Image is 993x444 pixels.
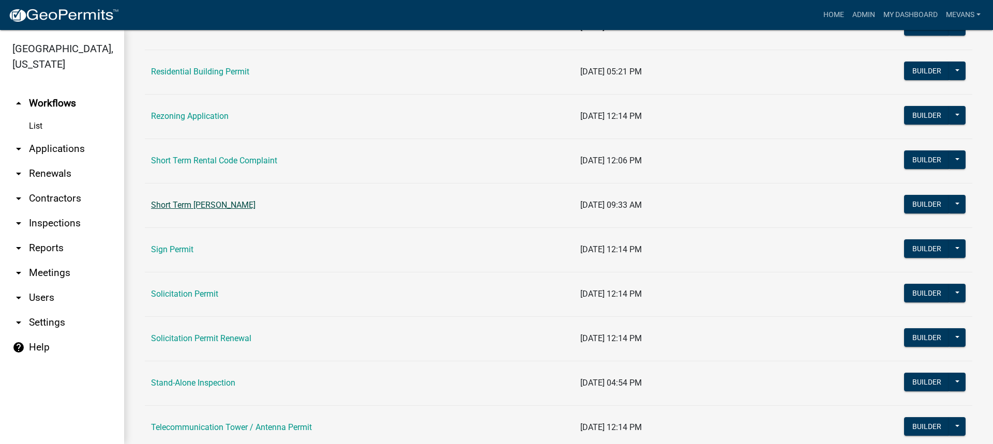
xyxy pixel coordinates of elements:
[12,217,25,229] i: arrow_drop_down
[848,5,879,25] a: Admin
[904,328,950,347] button: Builder
[151,244,193,254] a: Sign Permit
[580,422,642,432] span: [DATE] 12:14 PM
[904,284,950,302] button: Builder
[904,62,950,80] button: Builder
[12,97,25,110] i: arrow_drop_up
[904,417,950,436] button: Builder
[151,422,312,432] a: Telecommunication Tower / Antenna Permit
[904,373,950,391] button: Builder
[904,106,950,125] button: Builder
[580,111,642,121] span: [DATE] 12:14 PM
[151,200,255,210] a: Short Term [PERSON_NAME]
[580,333,642,343] span: [DATE] 12:14 PM
[580,67,642,76] span: [DATE] 05:21 PM
[819,5,848,25] a: Home
[12,341,25,354] i: help
[151,156,277,165] a: Short Term Rental Code Complaint
[151,111,229,121] a: Rezoning Application
[151,289,218,299] a: Solicitation Permit
[12,167,25,180] i: arrow_drop_down
[580,244,642,254] span: [DATE] 12:14 PM
[904,150,950,169] button: Builder
[580,200,642,210] span: [DATE] 09:33 AM
[904,17,950,36] button: Builder
[12,192,25,205] i: arrow_drop_down
[12,267,25,279] i: arrow_drop_down
[879,5,942,25] a: My Dashboard
[942,5,985,25] a: Mevans
[904,239,950,258] button: Builder
[12,316,25,329] i: arrow_drop_down
[904,195,950,213] button: Builder
[580,289,642,299] span: [DATE] 12:14 PM
[151,333,251,343] a: Solicitation Permit Renewal
[151,378,235,388] a: Stand-Alone Inspection
[580,378,642,388] span: [DATE] 04:54 PM
[151,67,249,76] a: Residential Building Permit
[12,242,25,254] i: arrow_drop_down
[12,143,25,155] i: arrow_drop_down
[580,156,642,165] span: [DATE] 12:06 PM
[12,292,25,304] i: arrow_drop_down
